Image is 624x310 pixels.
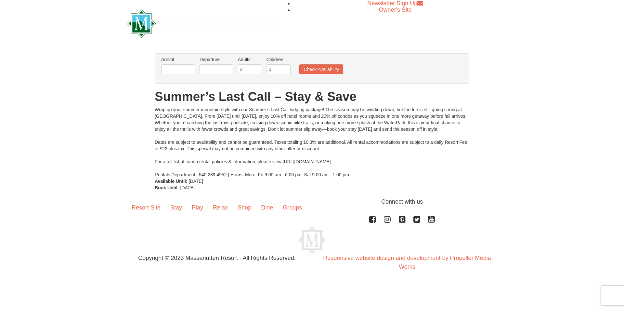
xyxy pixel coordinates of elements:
[165,197,187,218] a: Stay
[161,56,195,63] label: Arrival
[127,197,165,218] a: Resort Site
[155,106,469,178] div: Wrap up your summer mountain-style with our Summer’s Last Call lodging package! The season may be...
[238,56,262,63] label: Adults
[200,56,233,63] label: Departure
[233,197,256,218] a: Shop
[189,179,203,184] span: [DATE]
[187,197,208,218] a: Play
[127,15,276,30] a: Massanutten Resort
[127,9,276,38] img: Massanutten Resort Logo
[299,64,343,74] button: Check Availability
[323,255,491,270] a: Responsive website design and development by Propeller Media Works
[266,56,291,63] label: Children
[256,197,278,218] a: Dine
[155,185,179,190] strong: Book Until:
[155,90,469,103] h1: Summer’s Last Call – Stay & Save
[379,7,412,13] a: Owner's Site
[155,179,188,184] strong: Available Until:
[298,226,326,254] img: Massanutten Resort Logo
[278,197,307,218] a: Groups
[180,185,195,190] span: [DATE]
[122,254,312,263] p: Copyright © 2023 Massanutten Resort - All Rights Reserved.
[127,197,497,206] p: Connect with us
[208,197,233,218] a: Relax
